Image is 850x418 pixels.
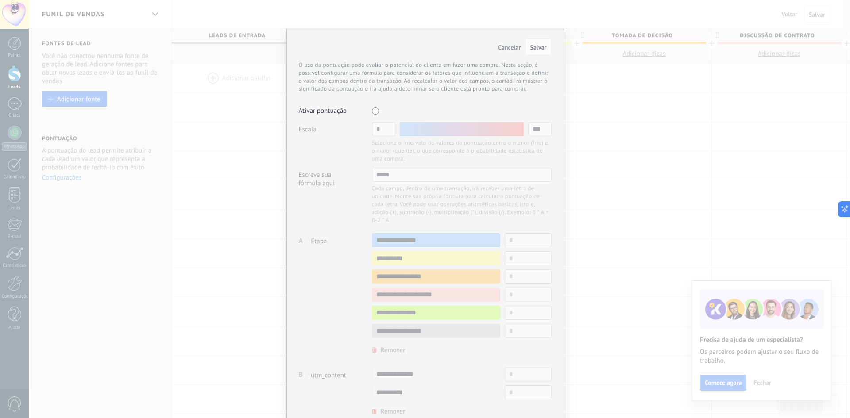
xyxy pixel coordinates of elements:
div: O uso da pontuação pode avaliar o potencial do cliente em fazer uma compra. Nesta seção, é possív... [299,61,552,93]
span: Cancelar [498,43,521,51]
button: Cancelar [494,39,525,55]
button: Salvar [525,38,551,55]
span: Salvar [530,43,546,51]
span: Ativar pontuação [299,107,347,115]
